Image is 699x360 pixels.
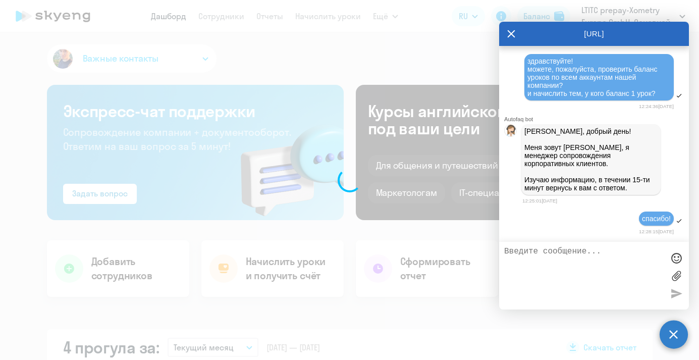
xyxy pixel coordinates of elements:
[505,125,517,139] img: bot avatar
[642,215,671,223] span: спасибо!
[639,229,674,234] time: 12:28:15[DATE]
[639,104,674,109] time: 12:24:36[DATE]
[522,198,557,203] time: 12:25:01[DATE]
[504,116,689,122] div: Autofaq bot
[669,268,684,283] label: Лимит 10 файлов
[527,57,659,97] span: здравствуйте! можете, пожалуйста, проверить баланс уроков по всем аккаунтам нашей компании? и нач...
[524,127,658,192] p: [PERSON_NAME], добрый день! Меня зовут [PERSON_NAME], я менеджер сопровождения корпоративных клие...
